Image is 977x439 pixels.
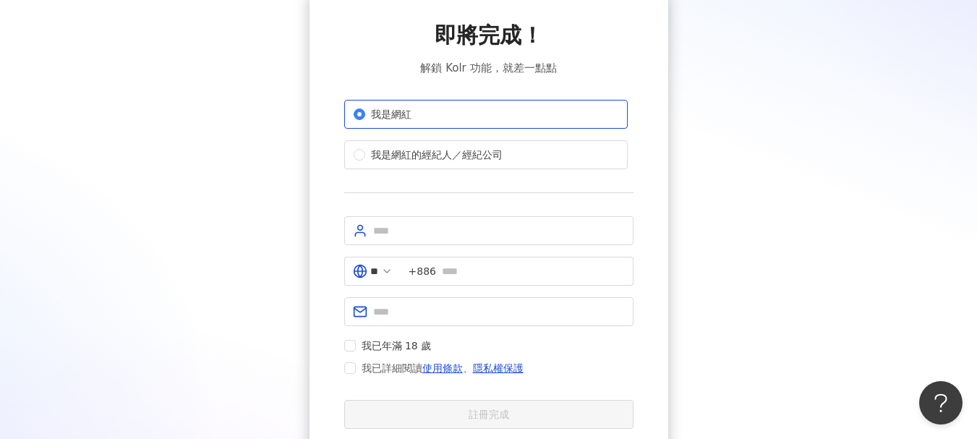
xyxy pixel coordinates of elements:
a: 使用條款 [422,362,463,374]
span: 即將完成！ [435,20,543,51]
span: +886 [409,263,436,279]
span: 我已年滿 18 歲 [356,338,438,354]
a: 隱私權保護 [473,362,524,374]
span: 我是網紅的經紀人／經紀公司 [365,147,508,163]
span: 我已詳細閱讀 、 [362,359,524,377]
iframe: Help Scout Beacon - Open [919,381,963,425]
span: 解鎖 Kolr 功能，就差一點點 [420,59,556,77]
button: 註冊完成 [344,400,633,429]
span: 我是網紅 [365,106,417,122]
